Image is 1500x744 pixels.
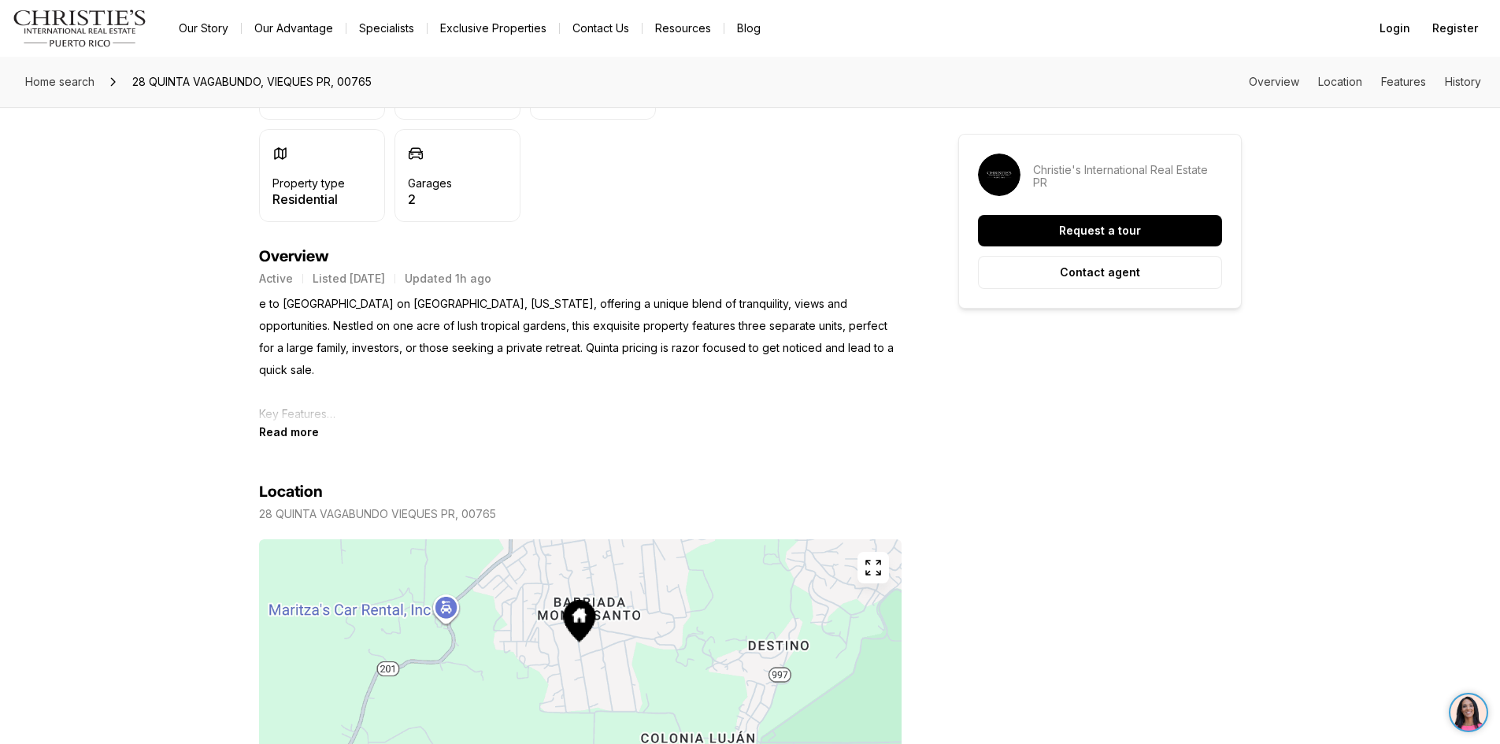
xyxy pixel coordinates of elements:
[560,17,642,39] button: Contact Us
[1059,224,1141,237] p: Request a tour
[259,483,323,502] h4: Location
[428,17,559,39] a: Exclusive Properties
[259,508,496,520] p: 28 QUINTA VAGABUNDO VIEQUES PR, 00765
[405,272,491,285] p: Updated 1h ago
[259,293,902,425] p: e to [GEOGRAPHIC_DATA] on [GEOGRAPHIC_DATA], [US_STATE], offering a unique blend of tranquility, ...
[13,9,147,47] img: logo
[1432,22,1478,35] span: Register
[408,177,452,190] p: Garages
[408,193,452,205] p: 2
[724,17,773,39] a: Blog
[19,69,101,94] a: Home search
[25,75,94,88] span: Home search
[1370,13,1420,44] button: Login
[1318,75,1362,88] a: Skip to: Location
[1423,13,1487,44] button: Register
[1060,266,1140,279] p: Contact agent
[272,177,345,190] p: Property type
[9,9,46,46] img: be3d4b55-7850-4bcb-9297-a2f9cd376e78.png
[242,17,346,39] a: Our Advantage
[1249,76,1481,88] nav: Page section menu
[313,272,385,285] p: Listed [DATE]
[1249,75,1299,88] a: Skip to: Overview
[1380,22,1410,35] span: Login
[1033,164,1222,189] p: Christie's International Real Estate PR
[259,247,902,266] h4: Overview
[166,17,241,39] a: Our Story
[259,425,319,439] button: Read more
[643,17,724,39] a: Resources
[1445,75,1481,88] a: Skip to: History
[272,193,345,205] p: Residential
[1381,75,1426,88] a: Skip to: Features
[259,272,293,285] p: Active
[126,69,378,94] span: 28 QUINTA VAGABUNDO, VIEQUES PR, 00765
[978,256,1222,289] button: Contact agent
[346,17,427,39] a: Specialists
[978,215,1222,246] button: Request a tour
